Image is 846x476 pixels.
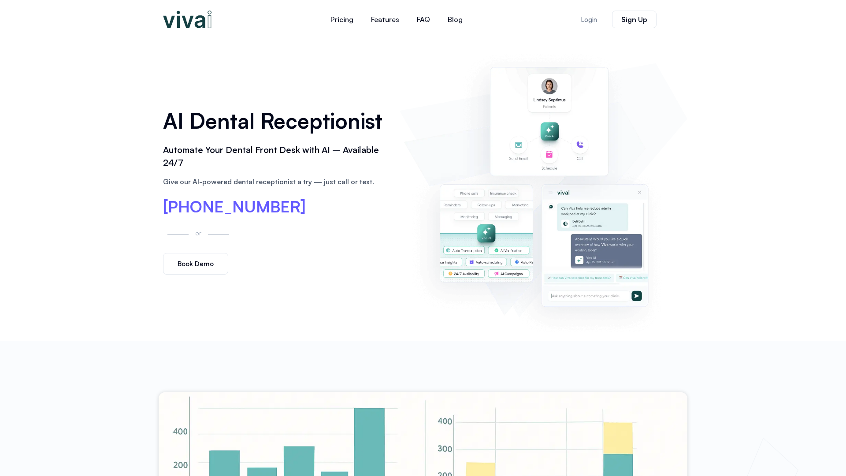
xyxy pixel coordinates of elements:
[439,9,471,30] a: Blog
[408,9,439,30] a: FAQ
[163,253,228,275] a: Book Demo
[621,16,647,23] span: Sign Up
[193,228,204,238] p: or
[163,105,390,136] h1: AI Dental Receptionist
[612,11,657,28] a: Sign Up
[570,11,608,28] a: Login
[322,9,362,30] a: Pricing
[178,260,214,267] span: Book Demo
[269,9,524,30] nav: Menu
[163,176,390,187] p: Give our AI-powered dental receptionist a try — just call or text.
[404,48,683,332] img: AI dental receptionist dashboard – virtual receptionist dental office
[163,144,390,169] h2: Automate Your Dental Front Desk with AI – Available 24/7
[163,199,306,215] a: [PHONE_NUMBER]
[581,16,597,23] span: Login
[362,9,408,30] a: Features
